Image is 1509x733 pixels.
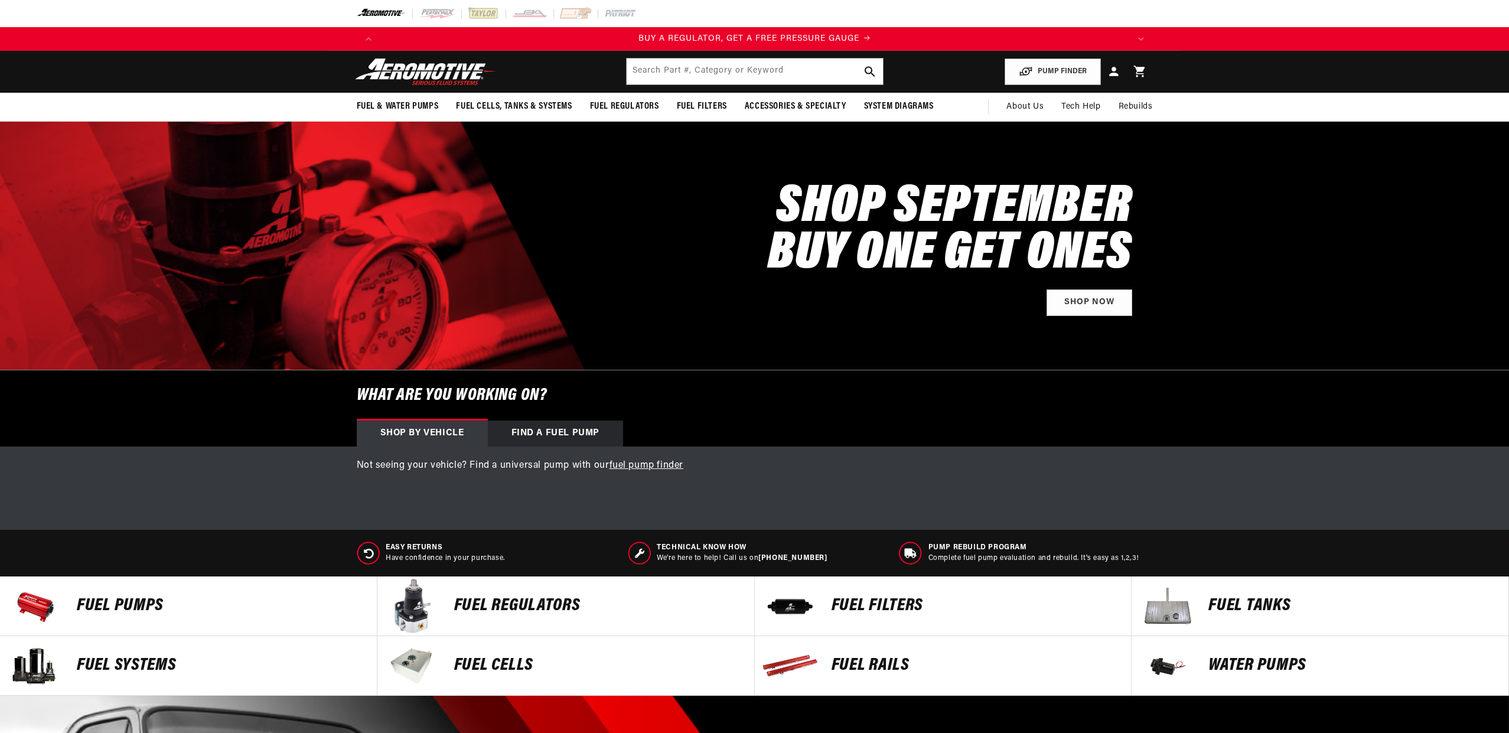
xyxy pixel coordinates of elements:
img: FUEL REGULATORS [383,576,442,636]
img: Water Pumps [1138,636,1197,695]
span: Pump Rebuild program [928,543,1139,553]
div: Announcement [380,32,1129,45]
img: Fuel Pumps [6,576,65,636]
p: Water Pumps [1208,657,1497,675]
span: System Diagrams [864,100,934,113]
h2: SHOP SEPTEMBER BUY ONE GET ONES [768,185,1132,278]
summary: Fuel Cells, Tanks & Systems [447,93,581,120]
div: 1 of 4 [380,32,1129,45]
button: Translation missing: en.sections.announcements.previous_announcement [357,27,380,51]
button: PUMP FINDER [1005,58,1101,85]
p: Have confidence in your purchase. [386,553,505,563]
slideshow-component: Translation missing: en.sections.announcements.announcement_bar [327,27,1182,51]
p: Complete fuel pump evaluation and rebuild. It's easy as 1,2,3! [928,553,1139,563]
div: Find a Fuel Pump [488,421,624,447]
span: Fuel Filters [677,100,727,113]
a: FUEL REGULATORS FUEL REGULATORS [377,576,755,636]
a: Fuel Tanks Fuel Tanks [1132,576,1509,636]
input: Search by Part Number, Category or Keyword [627,58,883,84]
a: fuel pump finder [610,461,684,470]
summary: System Diagrams [855,93,943,120]
summary: Accessories & Specialty [736,93,855,120]
p: Not seeing your vehicle? Find a universal pump with our [357,458,1153,474]
button: search button [857,58,883,84]
p: We’re here to help! Call us on [657,553,827,563]
a: FUEL FILTERS FUEL FILTERS [755,576,1132,636]
div: Shop by vehicle [357,421,488,447]
span: Tech Help [1061,100,1100,113]
summary: Rebuilds [1110,93,1162,121]
img: Aeromotive [352,58,500,86]
p: Fuel Systems [77,657,365,675]
summary: Fuel Filters [668,93,736,120]
img: Fuel Tanks [1138,576,1197,636]
p: FUEL FILTERS [832,597,1120,615]
a: FUEL Cells FUEL Cells [377,636,755,696]
a: FUEL Rails FUEL Rails [755,636,1132,696]
button: Translation missing: en.sections.announcements.next_announcement [1129,27,1153,51]
span: About Us [1006,102,1044,111]
p: Fuel Pumps [77,597,365,615]
span: BUY A REGULATOR, GET A FREE PRESSURE GAUGE [638,34,859,43]
img: Fuel Systems [6,636,65,695]
a: About Us [998,93,1052,121]
a: [PHONE_NUMBER] [758,555,827,562]
span: Rebuilds [1119,100,1153,113]
span: Easy Returns [386,543,505,553]
img: FUEL Rails [761,636,820,695]
span: Fuel Regulators [590,100,659,113]
p: FUEL Cells [454,657,742,675]
summary: Tech Help [1052,93,1109,121]
a: Shop Now [1047,289,1132,316]
summary: Fuel Regulators [581,93,668,120]
span: Accessories & Specialty [745,100,846,113]
span: Fuel & Water Pumps [357,100,439,113]
p: Fuel Tanks [1208,597,1497,615]
summary: Fuel & Water Pumps [348,93,448,120]
p: FUEL Rails [832,657,1120,675]
a: Water Pumps Water Pumps [1132,636,1509,696]
h6: What are you working on? [327,370,1182,421]
p: FUEL REGULATORS [454,597,742,615]
img: FUEL FILTERS [761,576,820,636]
span: Technical Know How [657,543,827,553]
span: Fuel Cells, Tanks & Systems [456,100,572,113]
img: FUEL Cells [383,636,442,695]
a: BUY A REGULATOR, GET A FREE PRESSURE GAUGE [380,32,1129,45]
